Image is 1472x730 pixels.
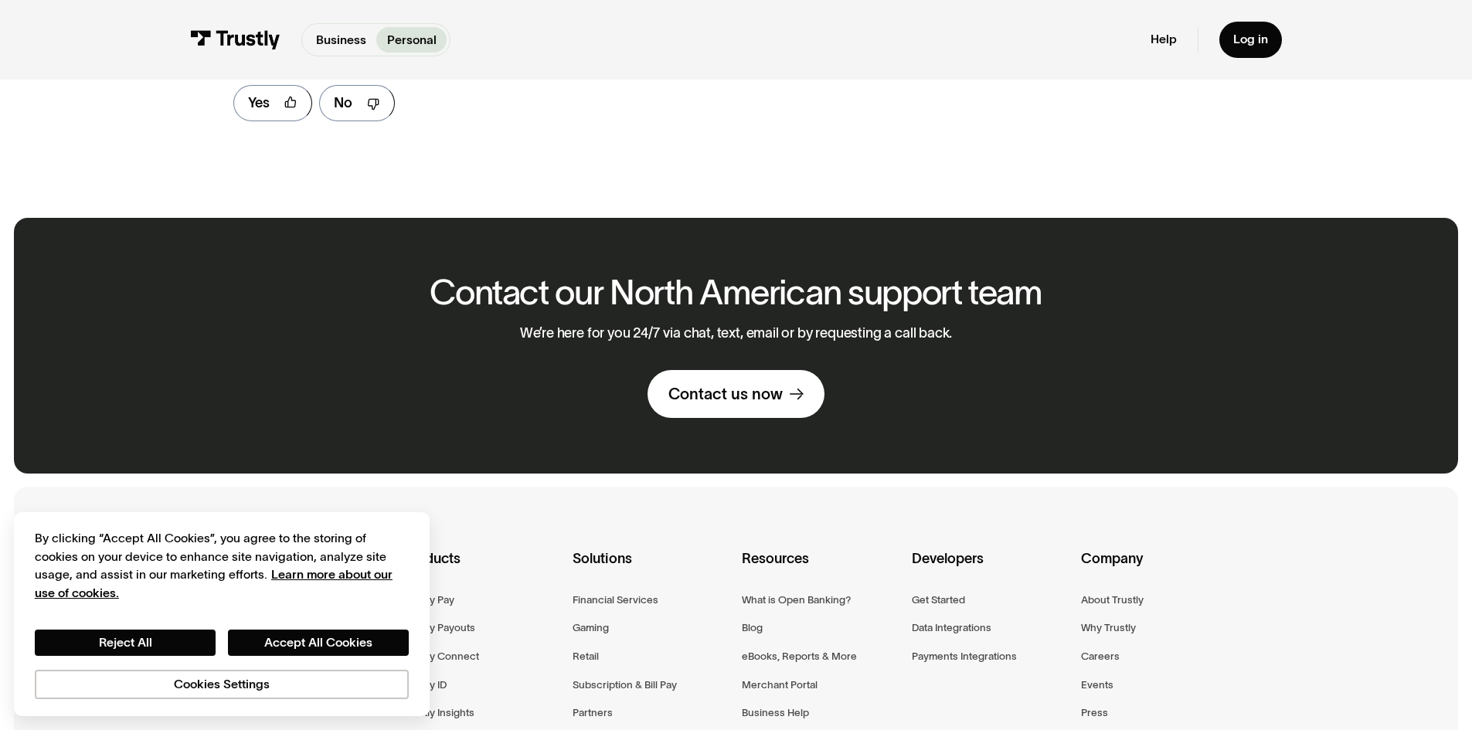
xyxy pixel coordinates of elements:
a: Events [1081,676,1113,694]
a: eBooks, Reports & More [742,647,857,665]
button: Reject All [35,630,216,656]
div: Privacy [35,529,409,698]
a: Merchant Portal [742,676,818,694]
div: Company [1081,548,1238,591]
a: Careers [1081,647,1120,665]
div: No [334,93,352,114]
a: Payments Integrations [912,647,1017,665]
p: Business [316,31,366,49]
img: Trustly Logo [190,30,280,49]
a: Partners [573,704,613,722]
div: Solutions [573,548,729,591]
a: Why Trustly [1081,619,1136,637]
button: Cookies Settings [35,670,409,699]
a: Blog [742,619,763,637]
a: Personal [376,27,447,53]
a: Subscription & Bill Pay [573,676,677,694]
div: Cookie banner [14,512,430,716]
a: Data Integrations [912,619,991,637]
a: Press [1081,704,1108,722]
a: Business Help [742,704,809,722]
p: We’re here for you 24/7 via chat, text, email or by requesting a call back. [520,325,953,342]
a: Get Started [912,591,965,609]
p: Personal [387,31,437,49]
a: No [319,85,395,121]
a: About Trustly [1081,591,1144,609]
a: Help [1151,32,1177,47]
h2: Contact our North American support team [430,273,1042,311]
a: Trustly Connect [403,647,479,665]
a: Yes [233,85,312,121]
div: Contact us now [668,384,783,404]
a: Trustly Payouts [403,619,475,637]
a: Contact us now [648,370,824,418]
div: By clicking “Accept All Cookies”, you agree to the storing of cookies on your device to enhance s... [35,529,409,602]
a: Financial Services [573,591,658,609]
a: Trustly Insights [403,704,474,722]
div: Yes [248,93,270,114]
div: Developers [912,548,1069,591]
div: Log in [1233,32,1268,47]
a: Business [305,27,376,53]
a: What is Open Banking? [742,591,851,609]
button: Accept All Cookies [228,630,409,656]
a: Gaming [573,619,609,637]
a: Log in [1219,22,1282,58]
div: Products [403,548,560,591]
a: Retail [573,647,599,665]
div: Resources [742,548,899,591]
